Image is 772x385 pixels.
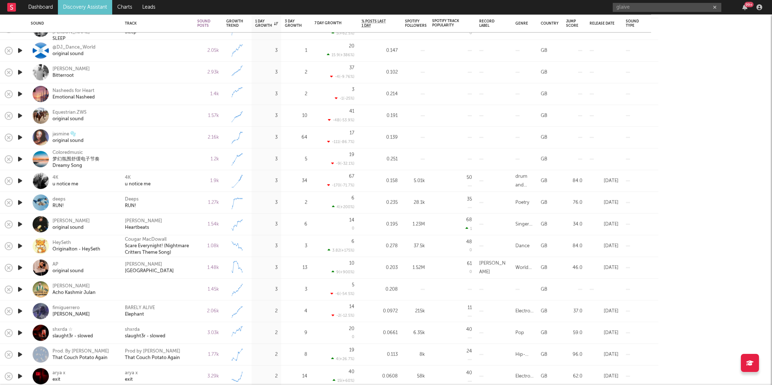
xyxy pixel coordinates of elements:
[590,198,619,207] div: [DATE]
[352,335,354,339] div: 0
[125,333,165,339] a: slaught3r - slowed
[125,174,131,181] a: 4K
[125,203,136,209] a: RUN!
[467,175,472,180] div: 50
[328,248,354,253] div: 3.82 ( +175 % )
[362,372,398,381] div: 0.0608
[285,90,307,98] div: 2
[52,66,90,79] a: [PERSON_NAME]Bitterroot
[541,133,547,142] div: GB
[52,149,116,169] a: Coloredmusic梦幻氛围舒缓电子节奏 Dreamy Song
[52,44,96,57] a: @DJ_Dance_Worldoriginal sound
[350,131,354,135] div: 17
[125,261,162,268] a: [PERSON_NAME]
[362,133,398,142] div: 0.139
[332,270,354,274] div: 9 ( +900 % )
[566,242,582,250] div: 84.0
[125,348,180,355] a: Prod by [PERSON_NAME]
[52,156,116,169] div: 梦幻氛围舒缓电子节奏 Dreamy Song
[362,90,398,98] div: 0.214
[52,181,78,187] div: u notice me
[405,307,425,316] div: 215k
[541,307,547,316] div: GB
[515,242,530,250] div: Dance
[362,329,398,337] div: 0.0661
[469,270,472,274] div: 0
[466,217,472,222] div: 68
[52,149,116,156] div: Coloredmusic
[52,311,90,318] div: [PERSON_NAME]
[327,52,354,57] div: 15.9 ( +386 % )
[566,307,582,316] div: 37.0
[197,68,219,77] div: 2.93k
[197,285,219,294] div: 1.45k
[515,198,529,207] div: Poetry
[52,88,95,94] div: Nasheeds for Heart
[255,285,278,294] div: 3
[255,90,278,98] div: 3
[52,218,90,231] a: [PERSON_NAME]original sound
[330,74,354,79] div: -4 ( -9.76 % )
[255,25,278,33] div: 3
[362,111,398,120] div: 0.191
[349,174,354,179] div: 67
[541,263,547,272] div: GB
[125,29,136,35] div: Sleep
[52,94,95,101] div: Emotional Nasheed
[52,376,66,383] div: exit
[125,376,133,383] a: exit
[52,261,84,274] a: APoriginal sound
[125,355,180,361] a: That Couch Potato Again
[352,87,354,92] div: 3
[331,356,354,361] div: 4 ( +26.7 % )
[255,133,278,142] div: 3
[255,46,278,55] div: 3
[541,46,547,55] div: GB
[125,236,166,243] div: Cougar MacDowall
[362,155,398,164] div: 0.251
[52,116,87,122] div: original sound
[285,242,307,250] div: 3
[255,177,278,185] div: 3
[332,204,354,209] div: 4 ( +200 % )
[362,220,398,229] div: 0.195
[541,198,547,207] div: GB
[566,220,582,229] div: 34.0
[125,326,140,333] a: shxrda
[362,242,398,250] div: 0.278
[432,19,461,27] div: Spotify Track Popularity
[331,161,354,166] div: -9 ( -32.1 % )
[333,378,354,383] div: 15 ( +60 % )
[52,66,90,72] div: [PERSON_NAME]
[197,46,219,55] div: 2.05k
[351,196,354,200] div: 6
[125,224,149,231] div: Heartbeats
[613,3,721,12] input: Search for artists
[197,111,219,120] div: 1.57k
[405,198,425,207] div: 28.1k
[197,263,219,272] div: 1.48k
[362,307,398,316] div: 0.0972
[197,19,210,28] div: Sound Posts
[349,348,354,352] div: 19
[349,369,354,374] div: 40
[541,372,547,381] div: GB
[285,19,302,28] div: 3 Day Growth
[255,198,278,207] div: 3
[285,372,307,381] div: 14
[285,220,307,229] div: 6
[327,183,354,187] div: -170 ( -71.7 % )
[197,307,219,316] div: 2.06k
[285,198,307,207] div: 2
[349,44,354,48] div: 20
[349,304,354,309] div: 14
[468,306,472,310] div: 11
[349,152,354,157] div: 19
[352,227,354,231] div: 0
[469,249,472,253] div: 0
[197,198,219,207] div: 1.27k
[125,243,190,256] a: Scare Everynight! (Nightmare Critters Theme Song)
